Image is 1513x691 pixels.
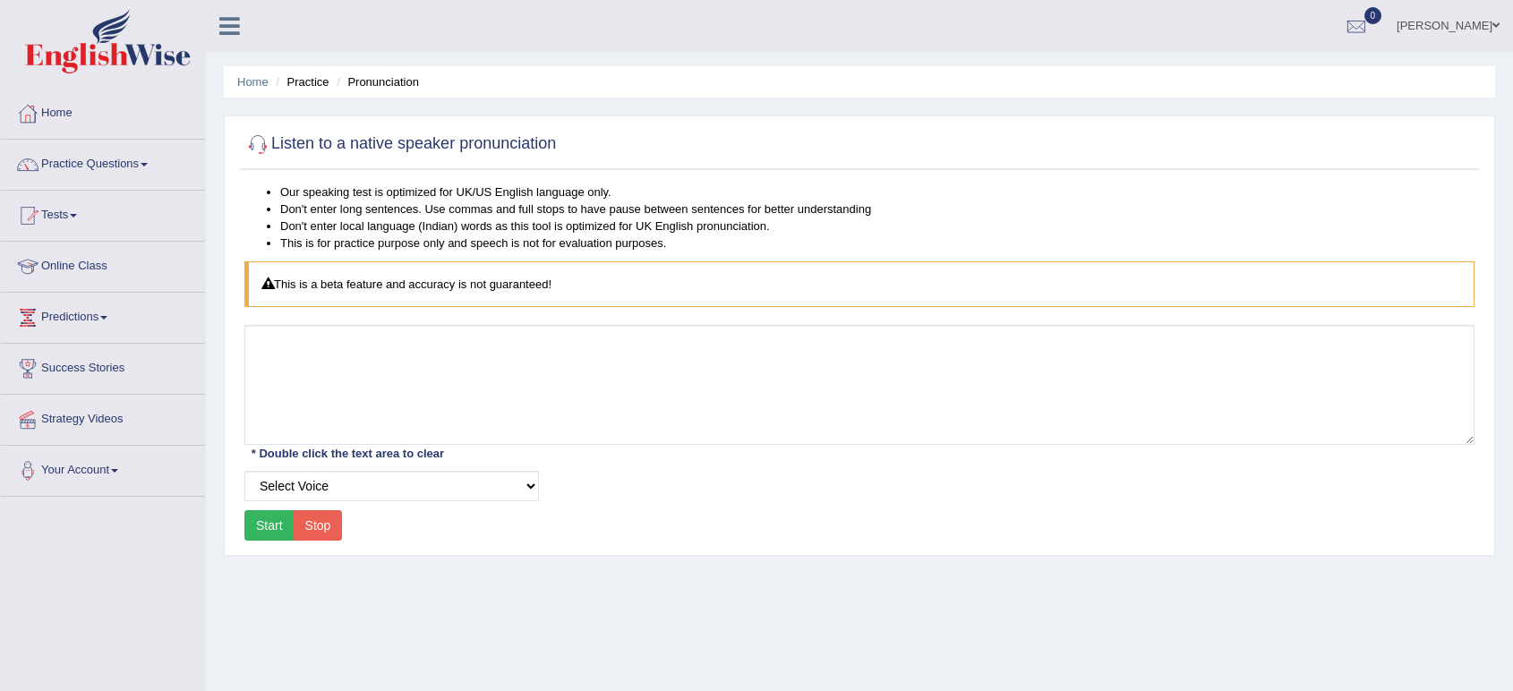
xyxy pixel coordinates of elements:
a: Home [237,75,269,89]
span: 0 [1364,7,1382,24]
div: * Double click the text area to clear [244,444,451,463]
li: Don't enter local language (Indian) words as this tool is optimized for UK English pronunciation. [280,218,1475,235]
li: Pronunciation [332,73,419,90]
button: Stop [294,510,343,541]
a: Tests [1,191,205,235]
li: Our speaking test is optimized for UK/US English language only. [280,183,1475,200]
a: Success Stories [1,344,205,388]
li: This is for practice purpose only and speech is not for evaluation purposes. [280,235,1475,252]
a: Predictions [1,293,205,337]
h2: Listen to a native speaker pronunciation [244,131,556,158]
button: Start [244,510,295,541]
a: Home [1,89,205,133]
a: Practice Questions [1,140,205,184]
li: Practice [271,73,329,90]
div: This is a beta feature and accuracy is not guaranteed! [244,261,1475,307]
li: Don't enter long sentences. Use commas and full stops to have pause between sentences for better ... [280,200,1475,218]
a: Online Class [1,242,205,286]
a: Your Account [1,446,205,491]
a: Strategy Videos [1,395,205,439]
